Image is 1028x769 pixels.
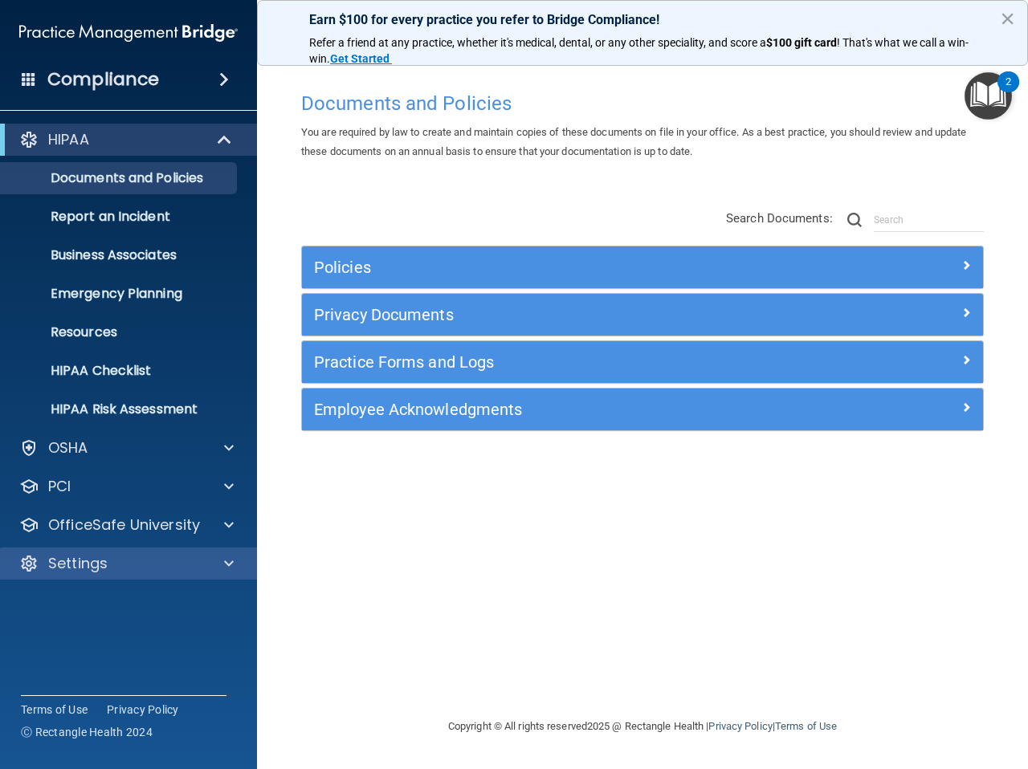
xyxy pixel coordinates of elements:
p: PCI [48,477,71,496]
h5: Practice Forms and Logs [314,353,801,371]
h4: Compliance [47,68,159,91]
span: ! That's what we call a win-win. [309,36,969,65]
a: OSHA [19,438,234,458]
a: Privacy Policy [107,702,179,718]
h5: Policies [314,258,801,276]
p: Settings [48,554,108,573]
strong: Get Started [330,52,390,65]
a: HIPAA [19,130,233,149]
a: Privacy Policy [708,720,772,732]
button: Close [1000,6,1015,31]
p: Emergency Planning [10,286,230,302]
a: Employee Acknowledgments [314,397,971,422]
span: Search Documents: [726,211,833,226]
p: HIPAA Risk Assessment [10,401,230,417]
strong: $100 gift card [766,36,837,49]
a: Policies [314,254,971,280]
p: Earn $100 for every practice you refer to Bridge Compliance! [309,12,976,27]
p: Business Associates [10,247,230,263]
input: Search [874,208,984,232]
a: Settings [19,554,234,573]
span: You are required by law to create and maintain copies of these documents on file in your office. ... [301,126,967,157]
img: PMB logo [19,17,238,49]
p: Documents and Policies [10,170,230,186]
p: OfficeSafe University [48,515,200,535]
div: 2 [1006,82,1011,103]
h5: Privacy Documents [314,306,801,323]
p: Report an Incident [10,209,230,225]
h4: Documents and Policies [301,93,984,114]
p: HIPAA Checklist [10,363,230,379]
a: Practice Forms and Logs [314,349,971,375]
p: HIPAA [48,130,89,149]
a: PCI [19,477,234,496]
a: Get Started [330,52,392,65]
button: Open Resource Center, 2 new notifications [965,72,1012,120]
span: Refer a friend at any practice, whether it's medical, dental, or any other speciality, and score a [309,36,766,49]
h5: Employee Acknowledgments [314,401,801,418]
img: ic-search.3b580494.png [847,213,862,227]
span: Ⓒ Rectangle Health 2024 [21,724,153,740]
a: Terms of Use [775,720,837,732]
p: Resources [10,324,230,340]
p: OSHA [48,438,88,458]
a: Privacy Documents [314,302,971,328]
div: Copyright © All rights reserved 2025 @ Rectangle Health | | [349,701,936,752]
a: Terms of Use [21,702,88,718]
a: OfficeSafe University [19,515,234,535]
